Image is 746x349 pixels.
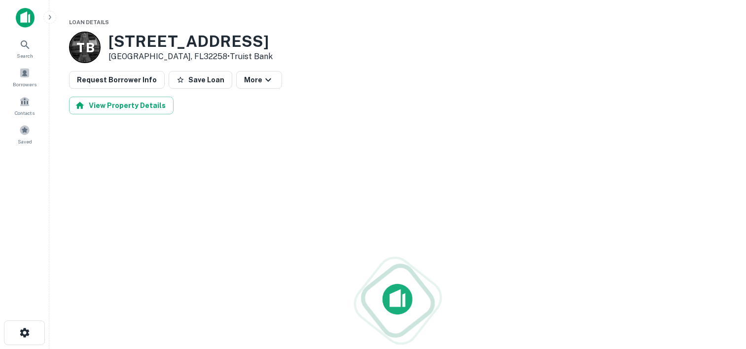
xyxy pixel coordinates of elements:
span: Borrowers [13,80,36,88]
p: [GEOGRAPHIC_DATA], FL32258 • [108,51,273,63]
button: Save Loan [169,71,232,89]
span: Loan Details [69,19,109,25]
span: Contacts [15,109,35,117]
a: Borrowers [3,64,46,90]
a: Saved [3,121,46,147]
iframe: Chat Widget [697,270,746,317]
a: Truist Bank [230,52,273,61]
button: Request Borrower Info [69,71,165,89]
button: View Property Details [69,97,174,114]
img: capitalize-icon.png [16,8,35,28]
a: Contacts [3,92,46,119]
a: T B [69,32,101,63]
span: Search [17,52,33,60]
button: More [236,71,282,89]
h3: [STREET_ADDRESS] [108,32,273,51]
a: Search [3,35,46,62]
span: Saved [18,138,32,145]
p: T B [76,38,94,57]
